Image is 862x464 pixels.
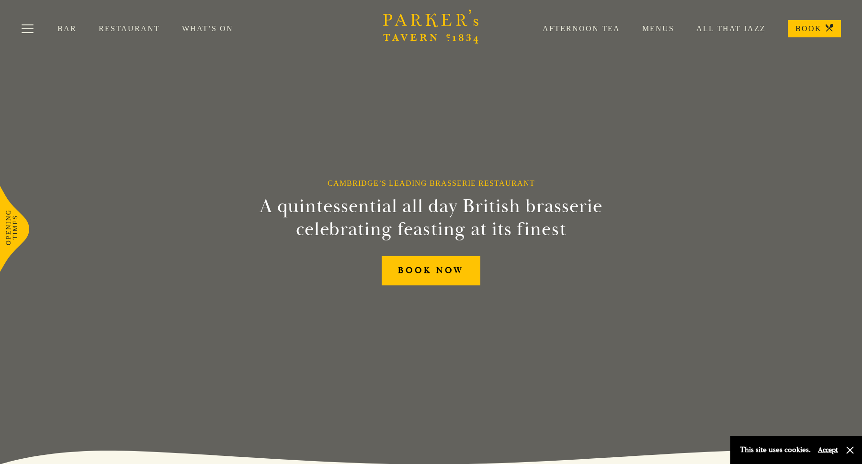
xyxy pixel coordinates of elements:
button: Accept [818,445,838,454]
button: Close and accept [845,445,855,455]
p: This site uses cookies. [740,443,811,457]
h1: Cambridge’s Leading Brasserie Restaurant [328,179,535,188]
a: BOOK NOW [382,256,480,285]
h2: A quintessential all day British brasserie celebrating feasting at its finest [213,195,649,241]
